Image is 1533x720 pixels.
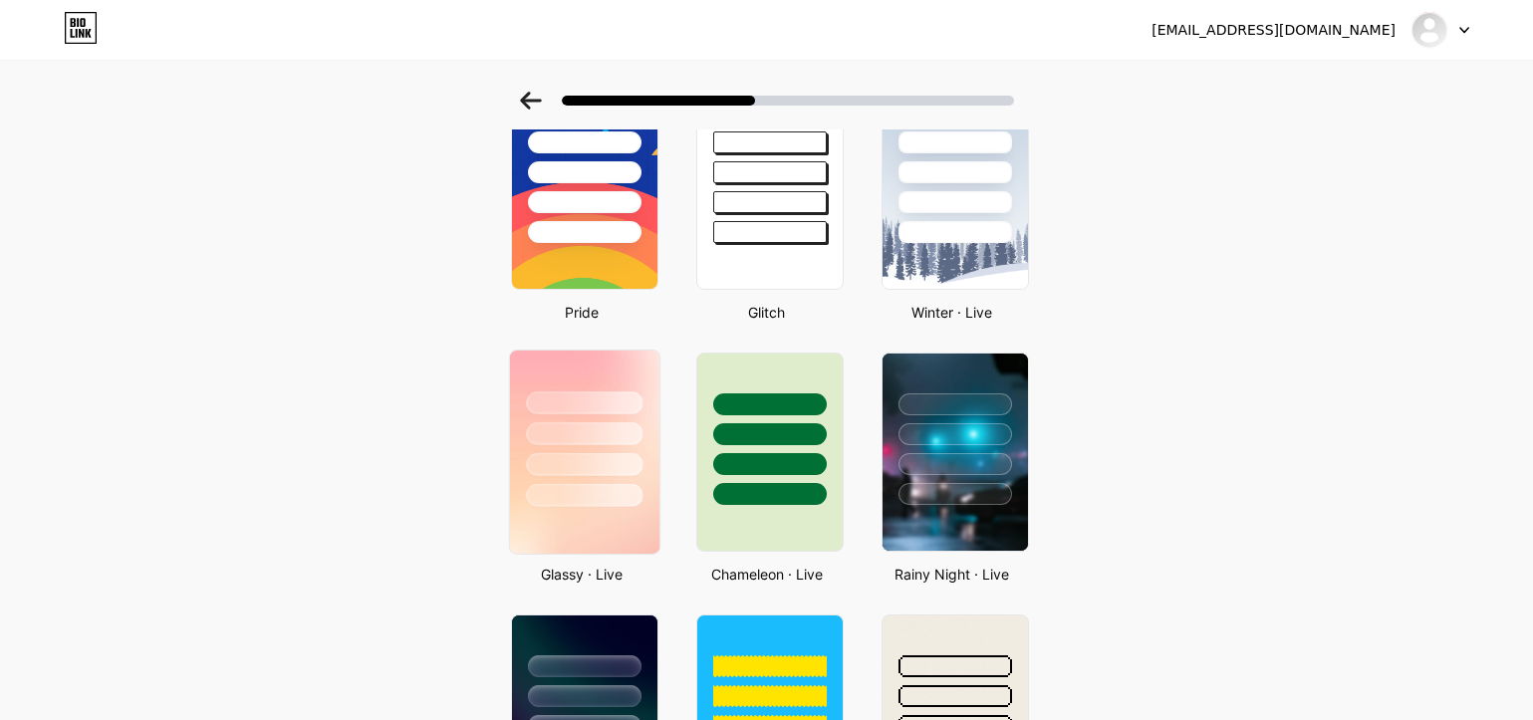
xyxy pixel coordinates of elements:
[505,302,658,323] div: Pride
[690,302,844,323] div: Glitch
[1410,11,1448,49] img: Phước Vĩnh Lê
[505,564,658,585] div: Glassy · Live
[509,351,658,554] img: glassmorphism.jpg
[876,302,1029,323] div: Winter · Live
[1151,20,1396,41] div: [EMAIL_ADDRESS][DOMAIN_NAME]
[690,564,844,585] div: Chameleon · Live
[876,564,1029,585] div: Rainy Night · Live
